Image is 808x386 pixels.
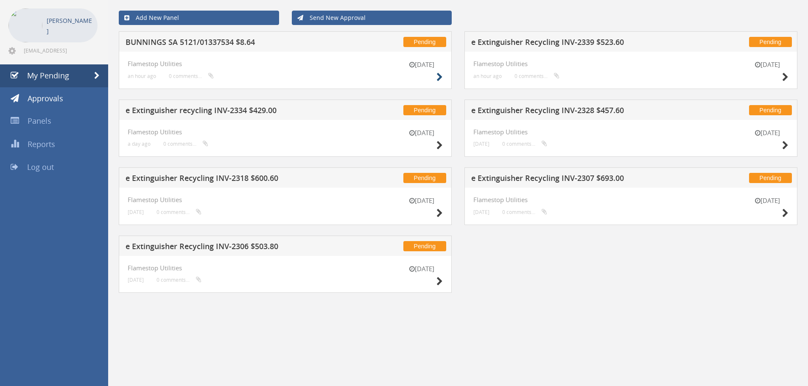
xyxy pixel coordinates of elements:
[403,173,446,183] span: Pending
[400,264,443,273] small: [DATE]
[126,106,349,117] h5: e Extinguisher recycling INV-2334 $429.00
[128,209,144,215] small: [DATE]
[163,141,208,147] small: 0 comments...
[169,73,214,79] small: 0 comments...
[400,196,443,205] small: [DATE]
[502,141,547,147] small: 0 comments...
[403,241,446,251] span: Pending
[128,128,443,136] h4: Flamestop Utilities
[471,106,695,117] h5: e Extinguisher Recycling INV-2328 $457.60
[403,37,446,47] span: Pending
[126,174,349,185] h5: e Extinguisher Recycling INV-2318 $600.60
[749,105,792,115] span: Pending
[400,128,443,137] small: [DATE]
[27,162,54,172] span: Log out
[128,73,156,79] small: an hour ago
[128,60,443,67] h4: Flamestop Utilities
[403,105,446,115] span: Pending
[746,128,788,137] small: [DATE]
[749,37,792,47] span: Pending
[28,139,55,149] span: Reports
[28,116,51,126] span: Panels
[47,15,93,36] p: [PERSON_NAME]
[27,70,69,81] span: My Pending
[128,264,443,272] h4: Flamestop Utilities
[128,141,151,147] small: a day ago
[126,242,349,253] h5: e Extinguisher Recycling INV-2306 $503.80
[473,73,502,79] small: an hour ago
[24,47,96,54] span: [EMAIL_ADDRESS][DOMAIN_NAME]
[471,38,695,49] h5: e Extinguisher Recycling INV-2339 $523.60
[473,209,489,215] small: [DATE]
[473,60,788,67] h4: Flamestop Utilities
[473,128,788,136] h4: Flamestop Utilities
[746,60,788,69] small: [DATE]
[126,38,349,49] h5: BUNNINGS SA 5121/01337534 $8.64
[292,11,452,25] a: Send New Approval
[28,93,63,103] span: Approvals
[514,73,559,79] small: 0 comments...
[473,141,489,147] small: [DATE]
[157,209,201,215] small: 0 comments...
[749,173,792,183] span: Pending
[746,196,788,205] small: [DATE]
[128,196,443,203] h4: Flamestop Utilities
[473,196,788,203] h4: Flamestop Utilities
[502,209,547,215] small: 0 comments...
[157,277,201,283] small: 0 comments...
[400,60,443,69] small: [DATE]
[119,11,279,25] a: Add New Panel
[128,277,144,283] small: [DATE]
[471,174,695,185] h5: e Extinguisher Recycling INV-2307 $693.00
